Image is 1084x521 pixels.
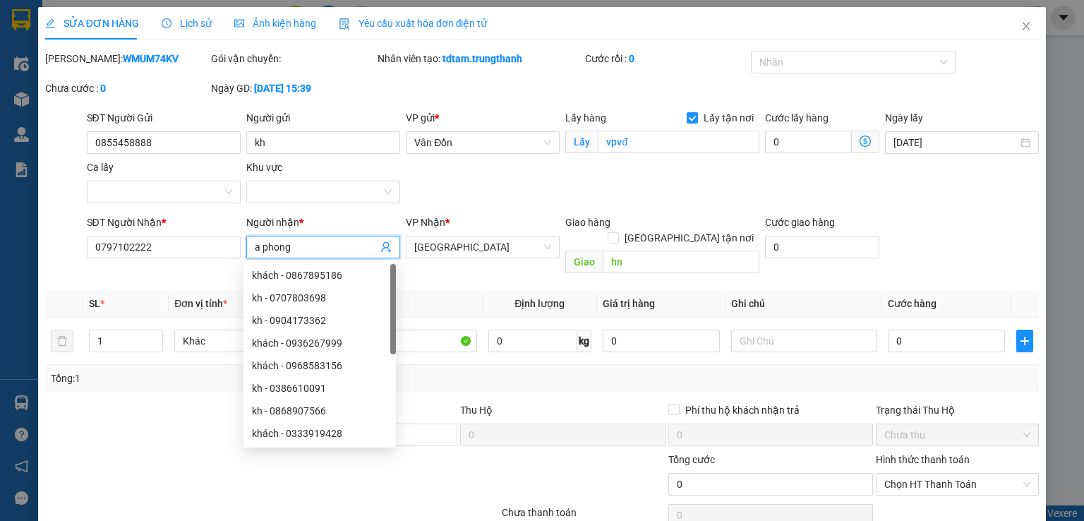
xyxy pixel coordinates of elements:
span: plus [1017,335,1032,347]
input: VD: Bàn, Ghế [332,330,477,352]
span: Giá trị hàng [603,298,655,309]
input: Ghi Chú [731,330,877,352]
div: Cước rồi : [585,51,748,66]
div: Trạng thái Thu Hộ [876,402,1039,418]
div: Tổng: 1 [51,371,419,386]
div: khách - 0333919428 [243,422,396,445]
div: kh - 0904173362 [243,309,396,332]
button: Close [1006,7,1046,47]
div: kh - 0868907566 [243,400,396,422]
input: Cước giao hàng [765,236,879,258]
span: Giao hàng [565,217,610,228]
div: VP gửi [406,110,560,126]
div: kh - 0386610091 [252,381,387,396]
span: Chưa thu [884,424,1030,445]
img: icon [339,18,350,30]
b: tdtam.trungthanh [442,53,522,64]
div: SĐT Người Nhận [87,215,241,230]
div: Gói vận chuyển: [211,51,374,66]
button: delete [51,330,73,352]
span: Lấy [565,131,598,153]
span: edit [45,18,55,28]
div: kh - 0707803698 [252,290,387,306]
b: 0 [629,53,634,64]
span: picture [234,18,244,28]
span: Ảnh kiện hàng [234,18,316,29]
div: khách - 0936267999 [243,332,396,354]
span: SỬA ĐƠN HÀNG [45,18,139,29]
span: kg [577,330,591,352]
label: Ngày lấy [885,112,923,124]
span: Hà Nội [414,236,551,258]
div: Nhân viên tạo: [378,51,582,66]
div: khách - 0333919428 [252,426,387,441]
div: Ngày GD: [211,80,374,96]
div: khách - 0867895186 [252,268,387,283]
span: Phí thu hộ khách nhận trả [680,402,805,418]
th: Ghi chú [725,290,882,318]
span: dollar-circle [860,136,871,147]
span: Vân Đồn [414,132,551,153]
span: [GEOGRAPHIC_DATA] tận nơi [619,230,759,246]
div: kh - 0386610091 [243,377,396,400]
label: Ca lấy [87,162,114,173]
span: Chọn HT Thanh Toán [884,474,1030,495]
div: [PERSON_NAME]: [45,51,208,66]
b: WMUM74KV [123,53,179,64]
div: SĐT Người Gửi [87,110,241,126]
span: Tổng cước [668,454,715,465]
span: VP Nhận [406,217,445,228]
span: Đơn vị tính [174,298,227,309]
div: khách - 0968583156 [252,358,387,373]
span: Yêu cầu xuất hóa đơn điện tử [339,18,488,29]
b: 0 [100,83,106,94]
div: Người nhận [246,215,400,230]
span: Lấy tận nơi [698,110,759,126]
div: kh - 0707803698 [243,287,396,309]
div: khách - 0936267999 [252,335,387,351]
div: Khu vực [246,160,400,175]
span: Lấy hàng [565,112,606,124]
input: Dọc đường [603,251,759,273]
span: Định lượng [514,298,565,309]
span: Giao [565,251,603,273]
label: Hình thức thanh toán [876,454,970,465]
div: khách - 0867895186 [243,264,396,287]
b: [DATE] 15:39 [254,83,311,94]
span: SL [89,298,100,309]
button: plus [1016,330,1033,352]
input: Ngày lấy [893,135,1018,150]
span: user-add [380,241,392,253]
span: Khác [183,330,311,352]
label: Cước giao hàng [765,217,835,228]
div: Người gửi [246,110,400,126]
div: khách - 0968583156 [243,354,396,377]
span: clock-circle [162,18,171,28]
label: Cước lấy hàng [765,112,829,124]
span: close [1020,20,1032,32]
div: Chưa cước : [45,80,208,96]
span: Thu Hộ [460,405,493,416]
span: Cước hàng [888,298,937,309]
div: kh - 0868907566 [252,403,387,419]
div: kh - 0904173362 [252,313,387,328]
span: Lịch sử [162,18,212,29]
input: Lấy tận nơi [598,131,759,153]
input: Cước lấy hàng [765,131,852,153]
